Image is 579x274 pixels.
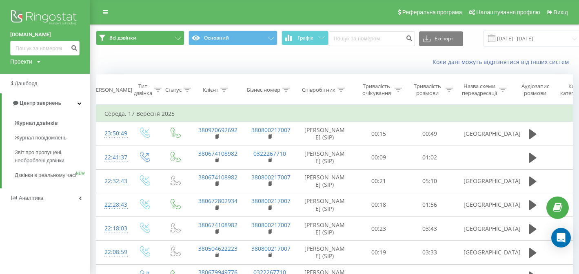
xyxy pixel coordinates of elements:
span: Графік [297,35,313,41]
a: Коли дані можуть відрізнятися вiд інших систем [433,58,573,66]
div: Аудіозапис розмови [515,83,555,97]
a: 380674108982 [198,150,237,157]
td: [PERSON_NAME] (SIP) [296,122,353,146]
td: 03:43 [404,217,455,241]
div: Назва схеми переадресації [462,83,497,97]
a: 380674108982 [198,221,237,229]
td: [GEOGRAPHIC_DATA] [455,217,508,241]
a: 380674108982 [198,173,237,181]
td: [PERSON_NAME] (SIP) [296,241,353,264]
div: Тип дзвінка [134,83,152,97]
td: 00:21 [353,169,404,193]
td: 03:33 [404,241,455,264]
td: 01:02 [404,146,455,169]
td: [PERSON_NAME] (SIP) [296,169,353,193]
a: [DOMAIN_NAME] [10,31,80,39]
td: [PERSON_NAME] (SIP) [296,217,353,241]
a: Журнал повідомлень [15,130,90,145]
span: Реферальна програма [402,9,462,15]
td: 00:15 [353,122,404,146]
span: Журнал дзвінків [15,119,58,127]
a: 380970692692 [198,126,237,134]
span: Дзвінки в реальному часі [15,171,76,179]
span: Аналiтика [19,195,43,201]
div: Співробітник [302,86,335,93]
a: 380504622223 [198,245,237,252]
div: Проекти [10,57,32,66]
a: 380800217007 [251,173,291,181]
td: 00:23 [353,217,404,241]
div: Бізнес номер [247,86,280,93]
div: 22:32:43 [104,173,121,189]
td: [GEOGRAPHIC_DATA] [455,241,508,264]
span: Дашборд [15,80,38,86]
div: 22:18:03 [104,221,121,236]
button: Графік [282,31,328,45]
div: Open Intercom Messenger [551,228,571,247]
td: [PERSON_NAME] (SIP) [296,146,353,169]
div: 23:50:49 [104,126,121,141]
a: Журнал дзвінків [15,116,90,130]
a: 380672802934 [198,197,237,205]
span: Налаштування профілю [476,9,540,15]
div: 22:28:43 [104,197,121,213]
span: Журнал повідомлень [15,134,67,142]
td: 00:19 [353,241,404,264]
a: 0322267710 [253,150,286,157]
a: Дзвінки в реальному часіNEW [15,168,90,183]
td: 00:09 [353,146,404,169]
div: 22:41:37 [104,150,121,166]
div: Тривалість очікування [360,83,393,97]
div: [PERSON_NAME] [91,86,132,93]
td: [GEOGRAPHIC_DATA] [455,122,508,146]
td: 00:18 [353,193,404,217]
div: Клієнт [203,86,218,93]
a: 380800217007 [251,221,291,229]
a: Звіт про пропущені необроблені дзвінки [15,145,90,168]
td: 05:10 [404,169,455,193]
a: 380800217007 [251,245,291,252]
span: Вихід [554,9,568,15]
button: Основний [189,31,277,45]
div: Тривалість розмови [411,83,444,97]
td: 00:49 [404,122,455,146]
button: Всі дзвінки [96,31,184,45]
img: Ringostat logo [10,8,80,29]
input: Пошук за номером [328,31,415,46]
td: [GEOGRAPHIC_DATA] [455,193,508,217]
span: Звіт про пропущені необроблені дзвінки [15,148,86,165]
a: 380800217007 [251,126,291,134]
input: Пошук за номером [10,41,80,55]
span: Всі дзвінки [109,35,136,41]
span: Центр звернень [20,100,61,106]
td: [PERSON_NAME] (SIP) [296,193,353,217]
td: [GEOGRAPHIC_DATA] [455,169,508,193]
div: Статус [165,86,182,93]
a: 380800217007 [251,197,291,205]
div: 22:08:59 [104,244,121,260]
button: Експорт [419,31,463,46]
a: Центр звернень [2,93,90,113]
td: 01:56 [404,193,455,217]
